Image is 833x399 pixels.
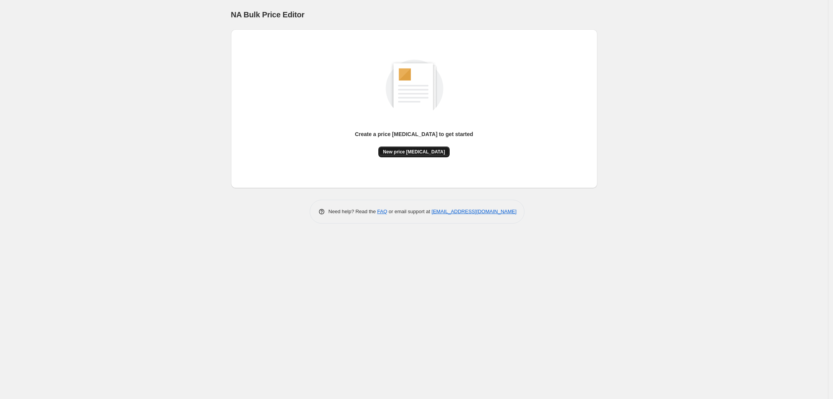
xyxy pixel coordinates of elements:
[378,146,450,157] button: New price [MEDICAL_DATA]
[355,130,473,138] p: Create a price [MEDICAL_DATA] to get started
[377,209,387,214] a: FAQ
[432,209,516,214] a: [EMAIL_ADDRESS][DOMAIN_NAME]
[383,149,445,155] span: New price [MEDICAL_DATA]
[329,209,378,214] span: Need help? Read the
[387,209,432,214] span: or email support at
[231,10,305,19] span: NA Bulk Price Editor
